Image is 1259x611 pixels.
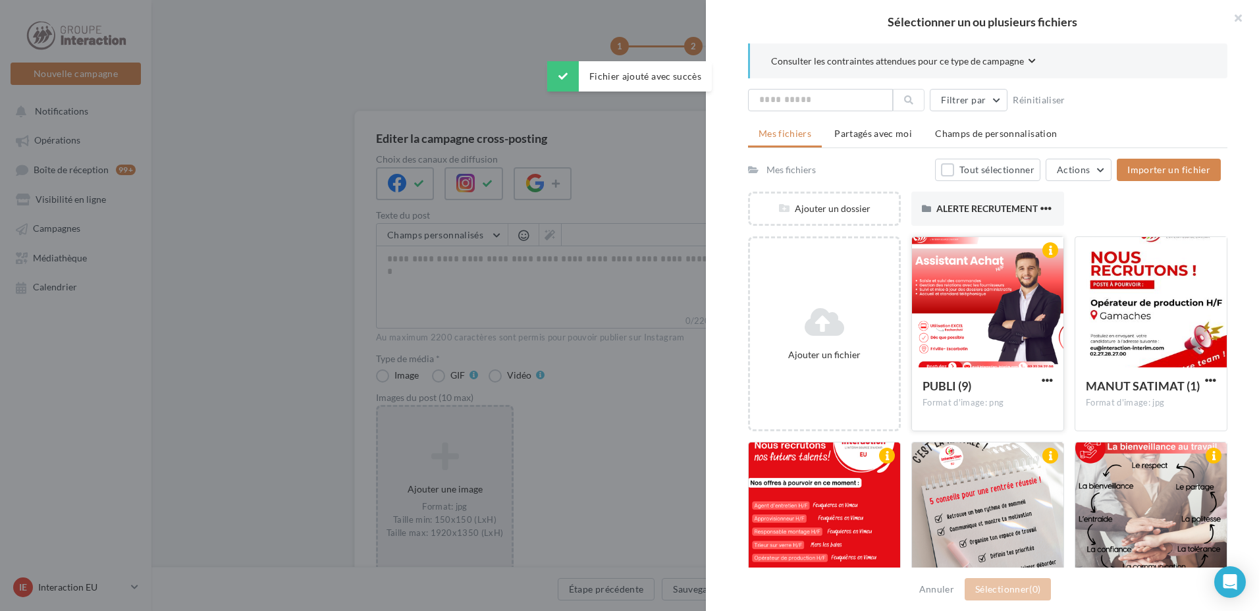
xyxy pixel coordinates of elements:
button: Annuler [914,581,959,597]
span: Consulter les contraintes attendues pour ce type de campagne [771,55,1024,68]
div: Format d'image: jpg [1086,397,1216,409]
span: ALERTE RECRUTEMENT [936,203,1038,214]
button: Réinitialiser [1007,92,1071,108]
div: Mes fichiers [766,163,816,176]
button: Actions [1046,159,1112,181]
span: Mes fichiers [759,128,811,139]
span: Actions [1057,164,1090,175]
button: Importer un fichier [1117,159,1221,181]
button: Filtrer par [930,89,1007,111]
span: MANUT SATIMAT (1) [1086,379,1200,393]
span: PUBLI (9) [923,379,971,393]
h2: Sélectionner un ou plusieurs fichiers [727,16,1238,28]
span: Partagés avec moi [834,128,912,139]
button: Consulter les contraintes attendues pour ce type de campagne [771,54,1036,70]
div: Ajouter un fichier [755,348,894,361]
span: (0) [1029,583,1040,595]
button: Tout sélectionner [935,159,1040,181]
button: Sélectionner(0) [965,578,1051,600]
span: Importer un fichier [1127,164,1210,175]
div: Ajouter un dossier [750,202,899,215]
span: Champs de personnalisation [935,128,1057,139]
div: Format d'image: png [923,397,1053,409]
div: Fichier ajouté avec succès [547,61,712,92]
div: Open Intercom Messenger [1214,566,1246,598]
